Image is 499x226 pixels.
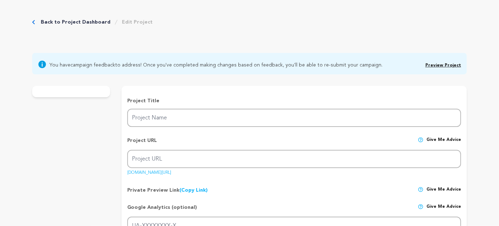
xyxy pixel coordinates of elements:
[127,204,197,217] p: Google Analytics (optional)
[122,19,153,26] a: Edit Project
[127,109,461,127] input: Project Name
[70,63,115,68] a: campaign feedback
[41,19,110,26] a: Back to Project Dashboard
[425,63,461,68] a: Preview Project
[426,137,461,150] span: Give me advice
[49,60,382,69] span: You have to address! Once you've completed making changes based on feedback, you'll be able to re...
[180,188,208,193] a: (Copy Link)
[418,137,424,143] img: help-circle.svg
[418,187,424,192] img: help-circle.svg
[418,204,424,210] img: help-circle.svg
[32,19,153,26] div: Breadcrumb
[127,187,208,194] p: Private Preview Link
[127,97,461,104] p: Project Title
[127,150,461,168] input: Project URL
[127,137,157,150] p: Project URL
[426,187,461,194] span: Give me advice
[127,168,172,175] a: [DOMAIN_NAME][URL]
[426,204,461,217] span: Give me advice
